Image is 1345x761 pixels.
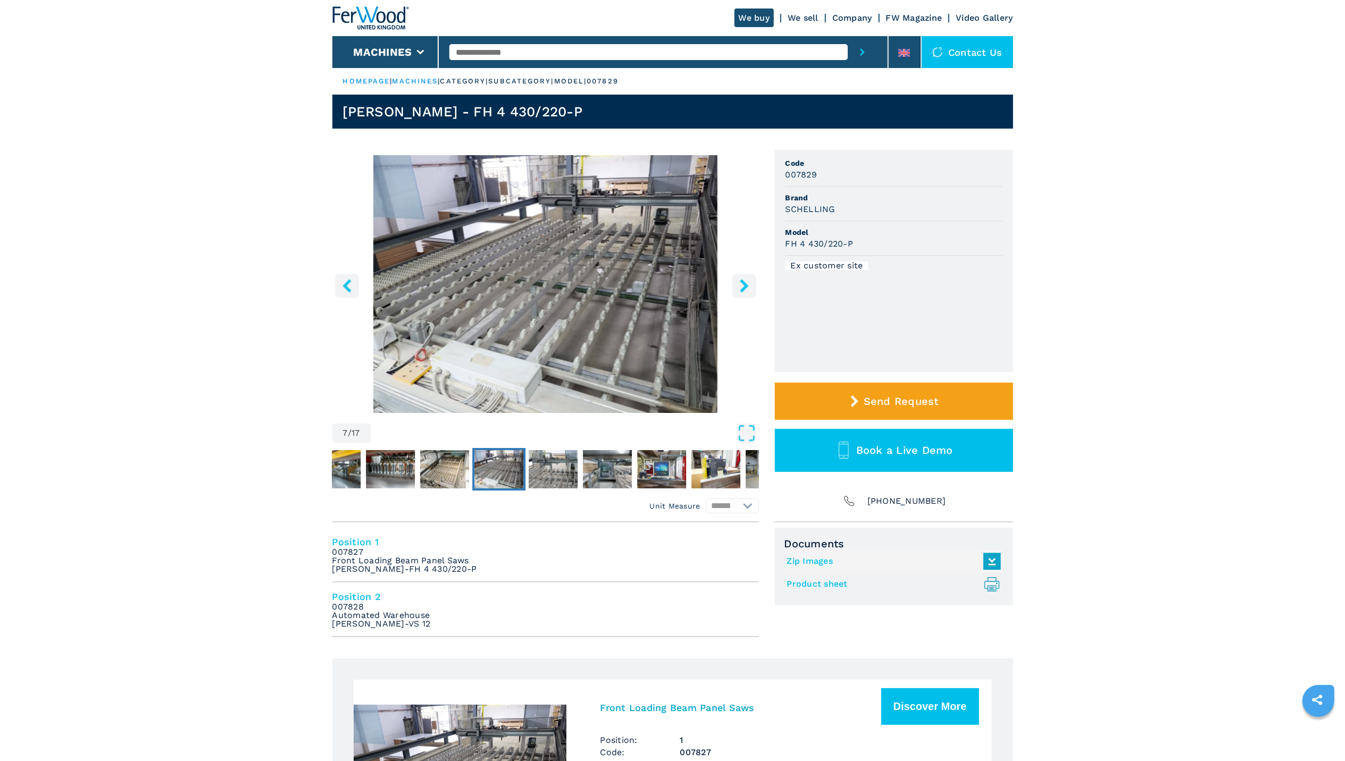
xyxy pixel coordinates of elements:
img: 2fd30078c224906bf518cb76f8b425e5 [529,450,578,488]
span: Position: [600,734,680,746]
a: machines [392,77,438,85]
h4: Position 2 [332,590,759,603]
img: 7548772cd152f971ae105c6aaca64045 [691,450,740,488]
button: right-button [732,274,756,298]
button: Go to Slide 10 [635,448,688,491]
div: Go to Slide 7 [332,155,759,413]
button: Go to Slide 6 [418,448,471,491]
em: 007827 Front Loading Beam Panel Saws [PERSON_NAME]-FH 4 430/220-P [332,548,477,573]
li: Position 1 [332,528,759,582]
span: 1 [680,734,979,746]
p: model | [554,77,587,86]
img: Phone [842,494,857,509]
a: sharethis [1304,687,1331,713]
button: Go to Slide 4 [310,448,363,491]
button: Go to Slide 5 [364,448,417,491]
a: HOMEPAGE [343,77,390,85]
p: subcategory | [488,77,554,86]
button: Discover More [881,688,979,725]
button: Go to Slide 7 [472,448,525,491]
h3: 007827 [680,746,979,758]
img: Beam panel saws with automatic warehouse SCHELLING FH 4 430/220-P [332,155,759,413]
h3: 007829 [786,168,817,181]
h3: FH 4 430/220-P [786,238,854,250]
button: Send Request [775,383,1013,420]
li: Position 2 [332,582,759,637]
img: 367aa02b59a381e7922e4378fd2ee39a [420,450,469,488]
h4: Position 1 [332,536,759,548]
div: Ex customer site [786,261,868,270]
img: f1d6dc5c62135261c5e40eb2764d01b4 [746,450,795,488]
img: Contact us [932,47,943,57]
button: Go to Slide 11 [689,448,742,491]
h3: Front Loading Beam Panel Saws [600,701,755,714]
span: Model [786,227,1003,238]
img: 8effcc1853f6b59a97566e8cb6b541d4 [637,450,686,488]
button: Go to Slide 8 [527,448,580,491]
a: We sell [788,13,818,23]
h3: SCHELLING [786,203,836,215]
span: 17 [352,429,360,437]
img: 9e86e4dca465528aa04879aad0ed1652 [583,450,632,488]
button: left-button [335,274,359,298]
p: 007829 [587,77,619,86]
a: Zip Images [787,553,996,570]
img: c3cb8b205374c77ab69b4efa02eedb0d [366,450,415,488]
img: 9edb803d914e15bb5cc784d8da61d69b [474,450,523,488]
span: | [390,77,392,85]
div: Contact us [922,36,1013,68]
span: [PHONE_NUMBER] [867,494,946,509]
button: Go to Slide 12 [743,448,797,491]
iframe: Chat [1300,713,1337,753]
button: Book a Live Demo [775,429,1013,472]
img: Ferwood [332,6,409,30]
span: Send Request [864,395,939,408]
a: Company [832,13,872,23]
em: Unit Measure [650,501,700,511]
button: Machines [353,46,412,58]
span: | [438,77,440,85]
a: Video Gallery [956,13,1013,23]
a: We buy [734,9,774,27]
button: Open Fullscreen [373,424,756,443]
button: Go to Slide 9 [581,448,634,491]
span: Book a Live Demo [856,444,953,456]
span: Code [786,158,1003,168]
p: category | [440,77,489,86]
a: FW Magazine [886,13,942,23]
a: Product sheet [787,576,996,593]
span: / [348,429,352,437]
span: Documents [784,537,1004,550]
em: 007828 Automated Warehouse [PERSON_NAME]-VS 12 [332,603,431,628]
img: da103d0b538ab2dc08f8f3c1e86e406f [312,450,361,488]
button: submit-button [848,36,877,68]
span: 7 [343,429,348,437]
h1: [PERSON_NAME] - FH 4 430/220-P [343,103,583,120]
span: Brand [786,192,1003,203]
nav: Thumbnail Navigation [147,448,573,491]
span: Code: [600,746,680,758]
